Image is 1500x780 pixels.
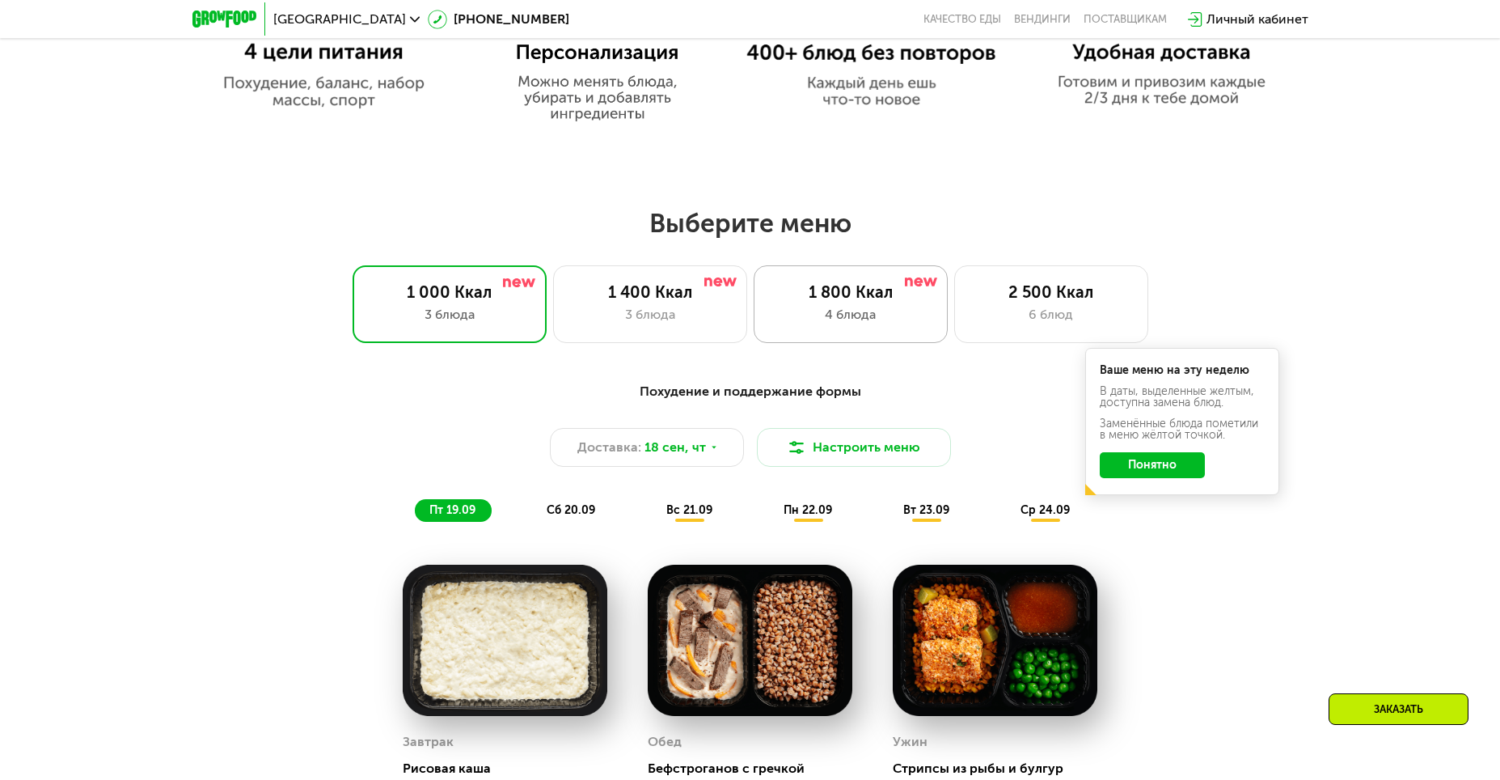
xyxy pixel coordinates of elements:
[771,305,931,324] div: 4 блюда
[1206,10,1308,29] div: Личный кабинет
[771,282,931,302] div: 1 800 Ккал
[570,305,730,324] div: 3 блюда
[273,13,406,26] span: [GEOGRAPHIC_DATA]
[272,382,1229,402] div: Похудение и поддержание формы
[648,761,865,777] div: Бефстроганов с гречкой
[971,305,1131,324] div: 6 блюд
[648,730,682,754] div: Обед
[971,282,1131,302] div: 2 500 Ккал
[403,730,454,754] div: Завтрак
[666,503,712,517] span: вс 21.09
[1100,386,1265,409] div: В даты, выделенные желтым, доступна замена блюд.
[1100,452,1205,478] button: Понятно
[903,503,949,517] span: вт 23.09
[1014,13,1071,26] a: Вендинги
[370,282,530,302] div: 1 000 Ккал
[403,761,620,777] div: Рисовая каша
[757,428,951,467] button: Настроить меню
[893,761,1110,777] div: Стрипсы из рыбы и булгур
[577,438,641,457] span: Доставка:
[923,13,1001,26] a: Качество еды
[428,10,569,29] a: [PHONE_NUMBER]
[547,503,595,517] span: сб 20.09
[1100,418,1265,441] div: Заменённые блюда пометили в меню жёлтой точкой.
[893,730,927,754] div: Ужин
[1329,693,1468,725] div: Заказать
[1100,365,1265,376] div: Ваше меню на эту неделю
[1084,13,1167,26] div: поставщикам
[52,207,1448,240] h2: Выберите меню
[370,305,530,324] div: 3 блюда
[1020,503,1070,517] span: ср 24.09
[784,503,832,517] span: пн 22.09
[644,438,706,457] span: 18 сен, чт
[570,282,730,302] div: 1 400 Ккал
[429,503,475,517] span: пт 19.09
